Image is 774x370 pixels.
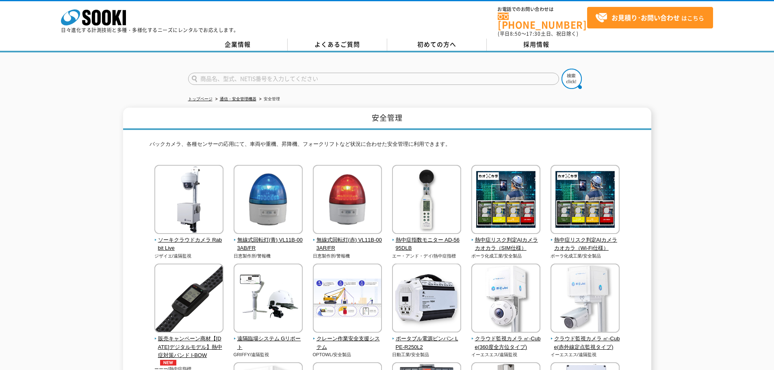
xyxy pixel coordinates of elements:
strong: お見積り･お問い合わせ [611,13,680,22]
p: エー・アンド・デイ/熱中症指標 [392,253,462,260]
img: クレーン作業安全支援システム [313,264,382,335]
span: 無線式回転灯(青) VL11B-003AB/FR [234,236,303,253]
img: ポータブル電源ピンバン LPE-R250L2 [392,264,461,335]
span: 販売キャンペーン商材【[DATE]デジタルモデル】熱中症対策バンド I-BOW [154,335,224,366]
p: バックカメラ、各種センサーの応用にて、車両や重機、昇降機、フォークリフトなど状況に合わせた安全管理に利用できます。 [150,140,625,153]
span: 17:30 [526,30,541,37]
a: お見積り･お問い合わせはこちら [587,7,713,28]
span: 無線式回転灯(赤) VL11B-003AR/FR [313,236,382,253]
p: 日恵製作所/警報機 [313,253,382,260]
img: ソーキクラウドカメラ Rabbit Live [154,165,223,236]
span: クラウド監視カメラ ㎥-Cube(赤外線定点監視タイプ) [551,335,620,352]
p: 日動工業/安全製品 [392,351,462,358]
a: 初めての方へ [387,39,487,51]
span: 初めての方へ [417,40,456,49]
img: 無線式回転灯(青) VL11B-003AB/FR [234,165,303,236]
a: 熱中症指数モニター AD-5695DLB [392,228,462,253]
a: 販売キャンペーン商材【[DATE]デジタルモデル】熱中症対策バンド I-BOWNEW [154,327,224,366]
a: クラウド監視カメラ ㎥-Cube(360度全方位タイプ) [471,327,541,351]
a: よくあるご質問 [288,39,387,51]
input: 商品名、型式、NETIS番号を入力してください [188,73,559,85]
a: 熱中症リスク判定AIカメラ カオカラ（Wi-Fi仕様） [551,228,620,253]
a: 企業情報 [188,39,288,51]
span: 熱中症指数モニター AD-5695DLB [392,236,462,253]
a: 通信・安全管理機器 [220,97,256,101]
span: お電話でのお問い合わせは [498,7,587,12]
p: イーエスエス/遠隔監視 [471,351,541,358]
a: 無線式回転灯(青) VL11B-003AB/FR [234,228,303,253]
img: クラウド監視カメラ ㎥-Cube(赤外線定点監視タイプ) [551,264,620,335]
img: NEW [158,360,178,366]
a: トップページ [188,97,212,101]
a: クラウド監視カメラ ㎥-Cube(赤外線定点監視タイプ) [551,327,620,351]
p: イーエスエス/遠隔監視 [551,351,620,358]
span: 熱中症リスク判定AIカメラ カオカラ（SIM仕様） [471,236,541,253]
span: (平日 ～ 土日、祝日除く) [498,30,578,37]
p: OPTOWL/安全製品 [313,351,382,358]
span: 熱中症リスク判定AIカメラ カオカラ（Wi-Fi仕様） [551,236,620,253]
h1: 安全管理 [123,108,651,130]
span: ソーキクラウドカメラ Rabbit Live [154,236,224,253]
a: クレーン作業安全支援システム [313,327,382,351]
a: 遠隔臨場システム Gリポート [234,327,303,351]
a: [PHONE_NUMBER] [498,13,587,29]
span: はこちら [595,12,704,24]
span: 8:50 [510,30,521,37]
a: 熱中症リスク判定AIカメラ カオカラ（SIM仕様） [471,228,541,253]
img: 熱中症リスク判定AIカメラ カオカラ（Wi-Fi仕様） [551,165,620,236]
span: クレーン作業安全支援システム [313,335,382,352]
p: GRIFFY/遠隔監視 [234,351,303,358]
a: 無線式回転灯(赤) VL11B-003AR/FR [313,228,382,253]
li: 安全管理 [258,95,280,104]
img: クラウド監視カメラ ㎥-Cube(360度全方位タイプ) [471,264,540,335]
span: クラウド監視カメラ ㎥-Cube(360度全方位タイプ) [471,335,541,352]
a: ポータブル電源ピンバン LPE-R250L2 [392,327,462,351]
img: 遠隔臨場システム Gリポート [234,264,303,335]
img: 熱中症リスク判定AIカメラ カオカラ（SIM仕様） [471,165,540,236]
p: 日々進化する計測技術と多種・多様化するニーズにレンタルでお応えします。 [61,28,239,32]
a: 採用情報 [487,39,586,51]
p: 日恵製作所/警報機 [234,253,303,260]
img: 熱中症指数モニター AD-5695DLB [392,165,461,236]
p: ポーラ化成工業/安全製品 [471,253,541,260]
span: 遠隔臨場システム Gリポート [234,335,303,352]
img: 販売キャンペーン商材【2025年デジタルモデル】熱中症対策バンド I-BOW [154,264,223,335]
p: ポーラ化成工業/安全製品 [551,253,620,260]
img: 無線式回転灯(赤) VL11B-003AR/FR [313,165,382,236]
span: ポータブル電源ピンバン LPE-R250L2 [392,335,462,352]
a: ソーキクラウドカメラ Rabbit Live [154,228,224,253]
p: ジザイエ/遠隔監視 [154,253,224,260]
img: btn_search.png [562,69,582,89]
